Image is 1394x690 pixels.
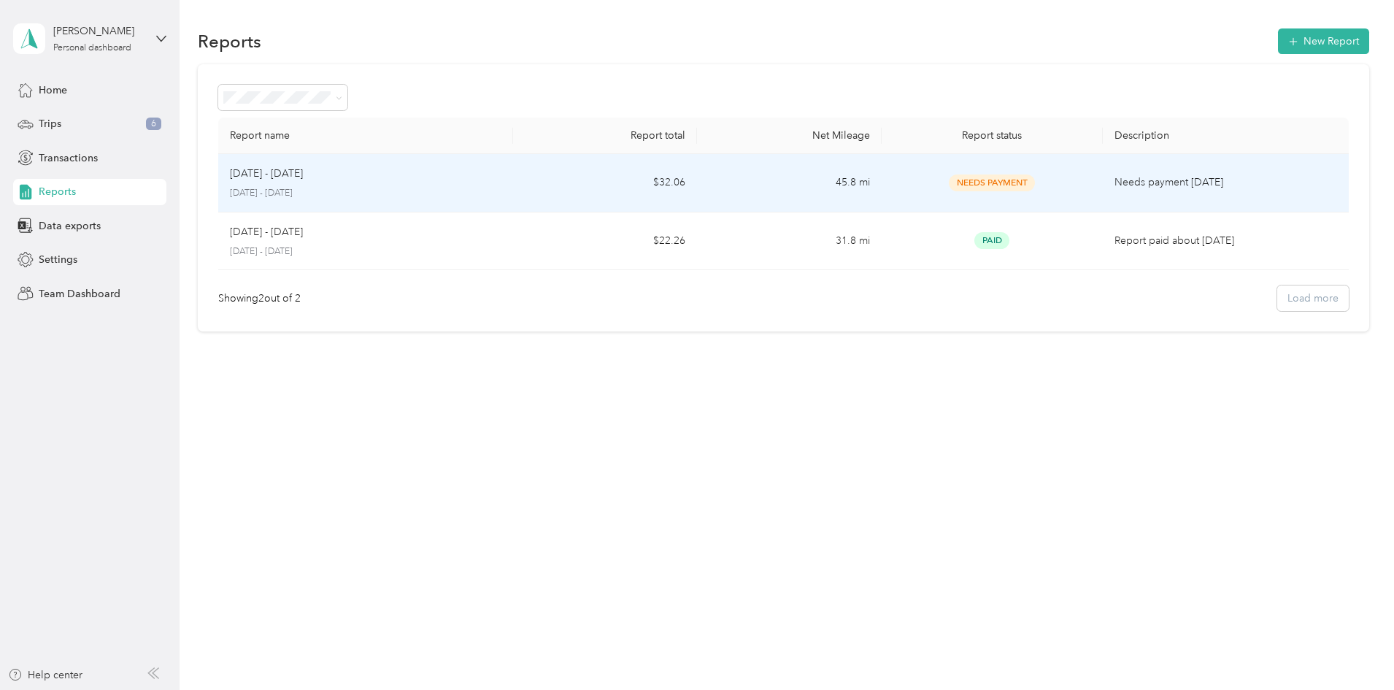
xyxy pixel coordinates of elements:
[1103,118,1349,154] th: Description
[893,129,1091,142] div: Report status
[1312,608,1394,690] iframe: Everlance-gr Chat Button Frame
[697,118,881,154] th: Net Mileage
[1114,175,1337,191] p: Needs payment [DATE]
[39,218,101,234] span: Data exports
[230,187,501,200] p: [DATE] - [DATE]
[39,83,67,98] span: Home
[39,286,120,302] span: Team Dashboard
[949,175,1035,191] span: Needs Payment
[39,184,76,199] span: Reports
[53,23,145,39] div: [PERSON_NAME]
[513,154,697,212] td: $32.06
[39,116,61,131] span: Trips
[39,252,77,267] span: Settings
[218,291,301,306] div: Showing 2 out of 2
[8,667,82,683] button: Help center
[146,118,161,131] span: 6
[697,154,881,212] td: 45.8 mi
[198,34,261,49] h1: Reports
[697,212,881,271] td: 31.8 mi
[513,212,697,271] td: $22.26
[974,232,1009,249] span: Paid
[218,118,513,154] th: Report name
[513,118,697,154] th: Report total
[230,245,501,258] p: [DATE] - [DATE]
[53,44,131,53] div: Personal dashboard
[39,150,98,166] span: Transactions
[1278,28,1369,54] button: New Report
[1114,233,1337,249] p: Report paid about [DATE]
[230,224,303,240] p: [DATE] - [DATE]
[230,166,303,182] p: [DATE] - [DATE]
